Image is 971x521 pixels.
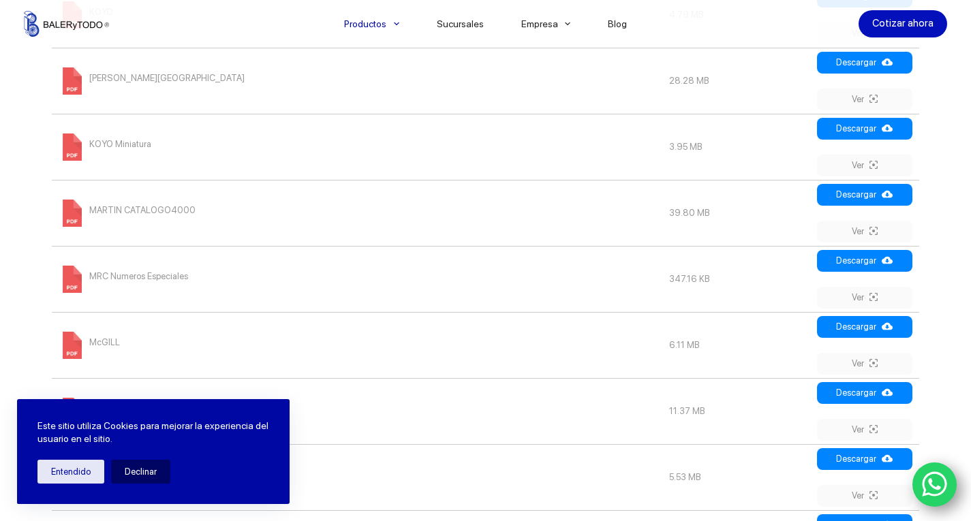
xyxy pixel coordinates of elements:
a: Ver [817,485,912,507]
td: 5.53 MB [662,444,814,510]
a: Cotizar ahora [859,10,947,37]
td: 28.28 MB [662,48,814,114]
a: Ver [817,419,912,441]
span: NSK [89,398,107,420]
button: Declinar [111,460,170,484]
a: Ver [817,221,912,242]
span: MRC Numeros Especiales [89,266,188,287]
a: Descargar [817,184,912,206]
a: WhatsApp [912,462,957,507]
a: Descargar [817,448,912,470]
span: McGILL [89,332,120,353]
a: Ver [817,287,912,309]
a: [PERSON_NAME][GEOGRAPHIC_DATA] [59,75,245,85]
a: MARTIN CATALOGO4000 [59,207,196,217]
a: Descargar [817,52,912,74]
td: 3.95 MB [662,114,814,180]
a: Descargar [817,250,912,272]
span: MARTIN CATALOGO4000 [89,200,196,221]
a: MRC Numeros Especiales [59,273,188,283]
a: Ver [817,89,912,110]
a: Descargar [817,118,912,140]
a: Descargar [817,316,912,338]
span: [PERSON_NAME][GEOGRAPHIC_DATA] [89,67,245,89]
a: Descargar [817,382,912,404]
td: 39.80 MB [662,180,814,246]
button: Entendido [37,460,104,484]
td: 6.11 MB [662,312,814,378]
img: Balerytodo [24,11,109,37]
td: 11.37 MB [662,378,814,444]
p: Este sitio utiliza Cookies para mejorar la experiencia del usuario en el sitio. [37,420,269,446]
a: McGILL [59,339,120,349]
span: KOYO Miniatura [89,133,151,155]
a: Ver [817,155,912,176]
a: KOYO Miniatura [59,141,151,151]
td: 347.16 KB [662,246,814,312]
a: Ver [817,353,912,375]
